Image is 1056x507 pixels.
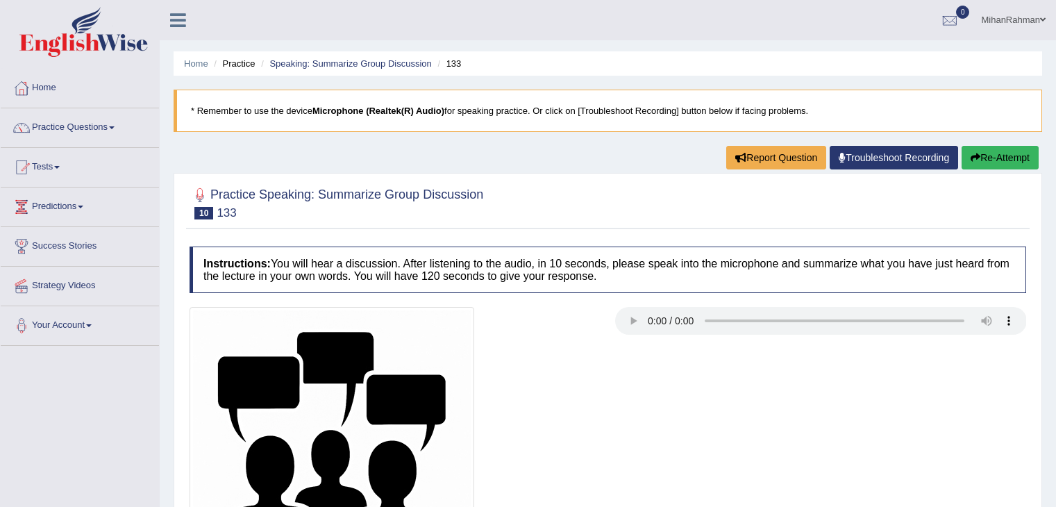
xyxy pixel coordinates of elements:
a: Home [184,58,208,69]
button: Re-Attempt [962,146,1039,169]
li: 133 [434,57,461,70]
h2: Practice Speaking: Summarize Group Discussion [190,185,483,219]
a: Speaking: Summarize Group Discussion [269,58,431,69]
small: 133 [217,206,236,219]
span: 10 [194,207,213,219]
li: Practice [210,57,255,70]
b: Microphone (Realtek(R) Audio) [312,106,444,116]
a: Troubleshoot Recording [830,146,958,169]
a: Your Account [1,306,159,341]
b: Instructions: [203,258,271,269]
blockquote: * Remember to use the device for speaking practice. Or click on [Troubleshoot Recording] button b... [174,90,1042,132]
a: Home [1,69,159,103]
span: 0 [956,6,970,19]
a: Strategy Videos [1,267,159,301]
a: Success Stories [1,227,159,262]
a: Tests [1,148,159,183]
button: Report Question [726,146,826,169]
a: Practice Questions [1,108,159,143]
a: Predictions [1,188,159,222]
h4: You will hear a discussion. After listening to the audio, in 10 seconds, please speak into the mi... [190,247,1026,293]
